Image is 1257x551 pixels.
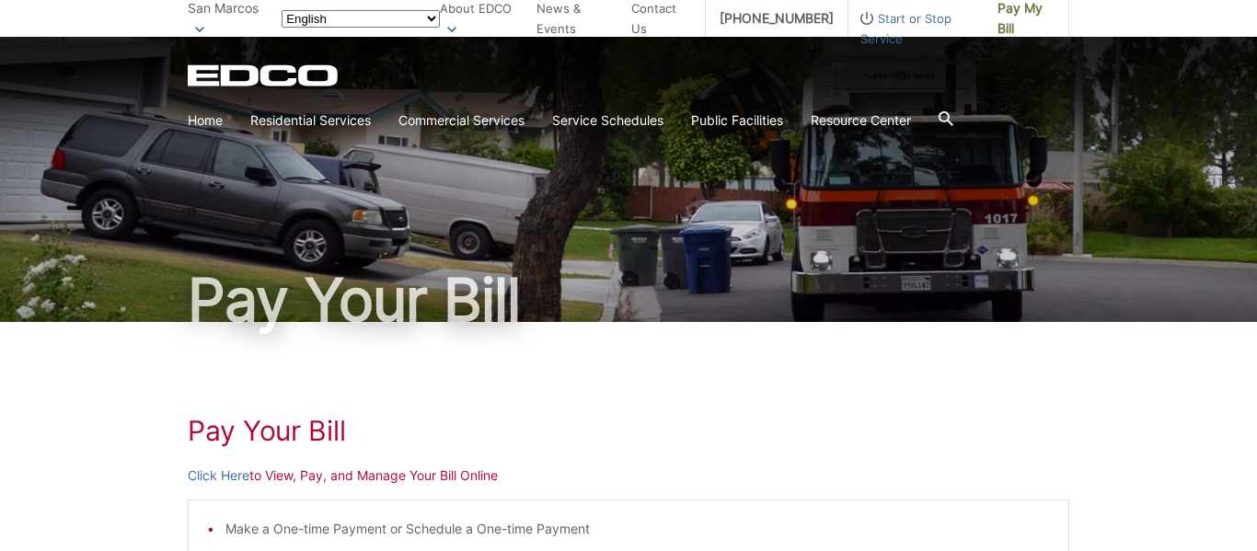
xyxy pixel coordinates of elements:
li: Make a One-time Payment or Schedule a One-time Payment [225,519,1050,539]
a: EDCD logo. Return to the homepage. [188,64,340,86]
h1: Pay Your Bill [188,270,1069,329]
h1: Pay Your Bill [188,414,1069,447]
p: to View, Pay, and Manage Your Bill Online [188,465,1069,486]
a: Service Schedules [552,110,663,131]
a: Commercial Services [398,110,525,131]
a: Home [188,110,223,131]
a: Click Here [188,465,249,486]
a: Public Facilities [691,110,783,131]
a: Resource Center [811,110,911,131]
a: Residential Services [250,110,371,131]
select: Select a language [282,10,440,28]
